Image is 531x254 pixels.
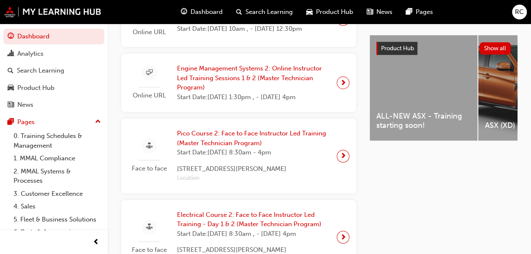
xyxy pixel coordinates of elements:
span: Pages [416,7,433,17]
span: sessionType_ONLINE_URL-icon [146,68,152,78]
button: Show all [479,42,511,54]
a: 3. Customer Excellence [10,187,104,200]
span: news-icon [8,101,14,109]
span: prev-icon [93,237,99,248]
span: Face to face [128,164,170,173]
a: ALL-NEW ASX - Training starting soon! [370,35,477,141]
a: 1. MMAL Compliance [10,152,104,165]
div: Product Hub [17,83,54,93]
button: Pages [3,114,104,130]
span: Electrical Course 2: Face to Face Instructor Led Training - Day 1 & 2 (Master Technician Program) [177,210,330,229]
a: 5. Fleet & Business Solutions [10,213,104,226]
a: Online URLEngine Management Systems 2: Online Instructor Led Training Sessions 1 & 2 (Master Tech... [128,60,349,105]
a: Product HubShow all [376,42,511,55]
span: pages-icon [8,119,14,126]
span: next-icon [340,231,346,243]
button: DashboardAnalyticsSearch LearningProduct HubNews [3,27,104,114]
span: Product Hub [316,7,353,17]
a: pages-iconPages [399,3,440,21]
button: RC [512,5,527,19]
span: Online URL [128,27,170,37]
span: Engine Management Systems 2: Online Instructor Led Training Sessions 1 & 2 (Master Technician Pro... [177,64,330,92]
span: Location [177,173,330,183]
span: guage-icon [181,7,187,17]
span: next-icon [340,77,346,89]
a: Search Learning [3,63,104,78]
span: next-icon [340,150,346,162]
a: Dashboard [3,29,104,44]
div: Search Learning [17,66,64,76]
a: Face to facePico Course 2: Face to Face Instructor Led Training (Master Technician Program)Start ... [128,125,349,186]
span: Online URL [128,91,170,100]
span: RC [515,7,524,17]
span: guage-icon [8,33,14,41]
span: sessionType_FACE_TO_FACE-icon [146,141,152,151]
a: guage-iconDashboard [174,3,229,21]
span: pages-icon [406,7,412,17]
span: up-icon [95,116,101,127]
span: news-icon [367,7,373,17]
span: chart-icon [8,50,14,58]
span: car-icon [8,84,14,92]
div: Analytics [17,49,44,59]
span: search-icon [236,7,242,17]
img: mmal [4,6,101,17]
a: Product Hub [3,80,104,96]
a: 2. MMAL Systems & Processes [10,165,104,187]
a: News [3,97,104,113]
span: sessionType_FACE_TO_FACE-icon [146,222,152,232]
span: ALL-NEW ASX - Training starting soon! [376,111,471,130]
div: Pages [17,117,35,127]
span: Start Date: [DATE] 10am , - [DATE] 12:30pm [177,24,330,34]
span: News [376,7,392,17]
a: search-iconSearch Learning [229,3,300,21]
a: 4. Sales [10,200,104,213]
span: search-icon [8,67,14,75]
a: 0. Training Schedules & Management [10,130,104,152]
span: Start Date: [DATE] 8:30am , - [DATE] 4pm [177,229,330,239]
a: 6. Parts & Accessories [10,226,104,239]
div: News [17,100,33,110]
span: Product Hub [381,45,414,52]
span: Start Date: [DATE] 8:30am - 4pm [177,148,330,157]
span: car-icon [306,7,313,17]
span: Dashboard [191,7,223,17]
a: car-iconProduct Hub [300,3,360,21]
span: Search Learning [245,7,293,17]
a: Analytics [3,46,104,62]
span: Pico Course 2: Face to Face Instructor Led Training (Master Technician Program) [177,129,330,148]
a: news-iconNews [360,3,399,21]
span: [STREET_ADDRESS][PERSON_NAME] [177,164,330,174]
span: Start Date: [DATE] 1:30pm , - [DATE] 4pm [177,92,330,102]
